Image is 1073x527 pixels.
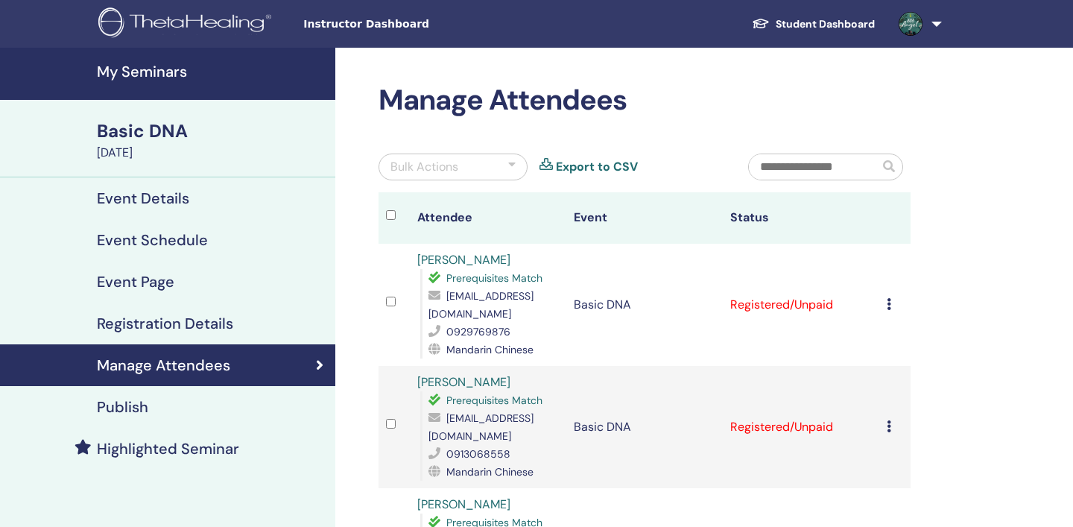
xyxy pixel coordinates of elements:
span: 0913068558 [446,447,510,461]
th: Event [566,192,723,244]
th: Attendee [410,192,566,244]
h2: Manage Attendees [379,83,911,118]
a: Export to CSV [556,158,638,176]
span: Mandarin Chinese [446,465,534,479]
h4: Manage Attendees [97,356,230,374]
img: logo.png [98,7,276,41]
img: graduation-cap-white.svg [752,17,770,30]
div: [DATE] [97,144,326,162]
span: Prerequisites Match [446,394,542,407]
h4: Event Details [97,189,189,207]
td: Basic DNA [566,366,723,488]
div: Basic DNA [97,119,326,144]
a: Basic DNA[DATE] [88,119,335,162]
h4: My Seminars [97,63,326,81]
span: 0929769876 [446,325,510,338]
h4: Registration Details [97,315,233,332]
a: [PERSON_NAME] [417,252,510,268]
h4: Highlighted Seminar [97,440,239,458]
span: Mandarin Chinese [446,343,534,356]
span: [EMAIL_ADDRESS][DOMAIN_NAME] [428,289,534,321]
span: Prerequisites Match [446,271,542,285]
h4: Event Schedule [97,231,208,249]
a: Student Dashboard [740,10,887,38]
th: Status [723,192,879,244]
span: [EMAIL_ADDRESS][DOMAIN_NAME] [428,411,534,443]
td: Basic DNA [566,244,723,366]
h4: Event Page [97,273,174,291]
span: Instructor Dashboard [303,16,527,32]
img: default.jpg [899,12,922,36]
div: Bulk Actions [390,158,458,176]
a: [PERSON_NAME] [417,496,510,512]
a: [PERSON_NAME] [417,374,510,390]
h4: Publish [97,398,148,416]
